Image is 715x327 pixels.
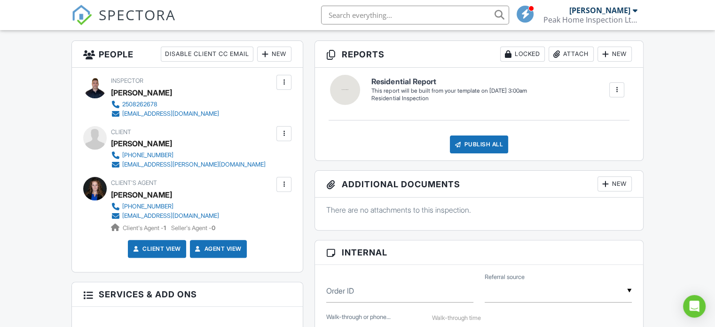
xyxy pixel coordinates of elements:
[111,151,266,160] a: [PHONE_NUMBER]
[71,13,176,32] a: SPECTORA
[326,205,632,215] p: There are no attachments to this inspection.
[171,224,215,231] span: Seller's Agent -
[193,244,242,254] a: Agent View
[432,314,481,321] label: Walk-through time
[543,15,637,24] div: Peak Home Inspection Ltd.
[500,47,545,62] div: Locked
[315,171,643,198] h3: Additional Documents
[597,176,632,191] div: New
[371,95,526,103] div: Residential Inspection
[122,161,266,168] div: [EMAIL_ADDRESS][PERSON_NAME][DOMAIN_NAME]
[371,87,526,95] div: This report will be built from your template on [DATE] 3:00am
[122,110,219,118] div: [EMAIL_ADDRESS][DOMAIN_NAME]
[549,47,594,62] div: Attach
[111,202,219,211] a: [PHONE_NUMBER]
[99,5,176,24] span: SPECTORA
[122,101,157,108] div: 2508262678
[72,41,303,68] h3: People
[164,224,166,231] strong: 1
[683,295,706,318] div: Open Intercom Messenger
[131,244,181,254] a: Client View
[257,47,291,62] div: New
[597,47,632,62] div: New
[326,313,391,321] label: Walk-through or phone call afterwards?
[111,211,219,221] a: [EMAIL_ADDRESS][DOMAIN_NAME]
[111,100,219,109] a: 2508262678
[326,286,354,296] label: Order ID
[123,224,167,231] span: Client's Agent -
[371,78,526,86] h6: Residential Report
[450,136,509,153] div: Publish All
[122,152,173,159] div: [PHONE_NUMBER]
[111,86,172,100] div: [PERSON_NAME]
[72,282,303,307] h3: Services & Add ons
[321,6,509,24] input: Search everything...
[485,273,525,281] label: Referral source
[315,240,643,265] h3: Internal
[111,188,172,202] a: [PERSON_NAME]
[111,109,219,119] a: [EMAIL_ADDRESS][DOMAIN_NAME]
[111,77,143,84] span: Inspector
[111,128,131,136] span: Client
[122,212,219,220] div: [EMAIL_ADDRESS][DOMAIN_NAME]
[111,160,266,169] a: [EMAIL_ADDRESS][PERSON_NAME][DOMAIN_NAME]
[569,6,630,15] div: [PERSON_NAME]
[111,179,157,186] span: Client's Agent
[212,224,215,231] strong: 0
[161,47,253,62] div: Disable Client CC Email
[315,41,643,68] h3: Reports
[71,5,92,25] img: The Best Home Inspection Software - Spectora
[111,136,172,151] div: [PERSON_NAME]
[122,203,173,210] div: [PHONE_NUMBER]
